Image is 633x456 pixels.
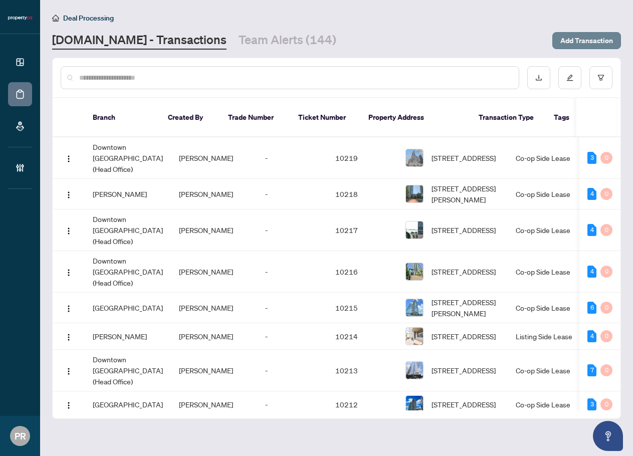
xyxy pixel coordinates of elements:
div: 0 [600,188,612,200]
div: 3 [587,398,596,410]
td: Downtown [GEOGRAPHIC_DATA] (Head Office) [85,137,171,179]
td: [PERSON_NAME] [85,179,171,209]
td: 10214 [327,323,397,350]
img: logo [8,15,32,21]
img: thumbnail-img [406,263,423,280]
span: [STREET_ADDRESS] [432,331,496,342]
button: Logo [61,396,77,412]
button: Logo [61,300,77,316]
div: 6 [587,302,596,314]
td: [GEOGRAPHIC_DATA] [85,391,171,418]
span: Add Transaction [560,33,613,49]
td: Downtown [GEOGRAPHIC_DATA] (Head Office) [85,251,171,293]
button: Open asap [593,421,623,451]
td: Downtown [GEOGRAPHIC_DATA] (Head Office) [85,209,171,251]
th: Ticket Number [290,98,360,137]
th: Created By [160,98,220,137]
button: Logo [61,222,77,238]
td: - [257,293,327,323]
span: [STREET_ADDRESS] [432,399,496,410]
div: 0 [600,398,612,410]
td: - [257,323,327,350]
img: Logo [65,305,73,313]
span: [STREET_ADDRESS] [432,266,496,277]
td: [PERSON_NAME] [85,323,171,350]
td: 10217 [327,209,397,251]
span: [PERSON_NAME] [179,332,233,341]
div: 0 [600,364,612,376]
div: 4 [587,266,596,278]
a: Team Alerts (144) [239,32,336,50]
td: 10216 [327,251,397,293]
div: 3 [587,152,596,164]
td: Co-op Side Lease [508,251,583,293]
span: [STREET_ADDRESS] [432,224,496,236]
td: 10212 [327,391,397,418]
td: Co-op Side Lease [508,350,583,391]
td: - [257,251,327,293]
td: [GEOGRAPHIC_DATA] [85,293,171,323]
img: thumbnail-img [406,362,423,379]
img: thumbnail-img [406,149,423,166]
td: Listing Side Lease [508,323,583,350]
button: Logo [61,362,77,378]
th: Branch [85,98,160,137]
td: - [257,179,327,209]
img: thumbnail-img [406,396,423,413]
img: Logo [65,269,73,277]
img: Logo [65,367,73,375]
td: Co-op Side Lease [508,137,583,179]
a: [DOMAIN_NAME] - Transactions [52,32,227,50]
img: Logo [65,155,73,163]
img: Logo [65,227,73,235]
td: 10215 [327,293,397,323]
div: 0 [600,266,612,278]
span: [PERSON_NAME] [179,225,233,235]
td: - [257,137,327,179]
img: thumbnail-img [406,299,423,316]
button: edit [558,66,581,89]
button: Logo [61,150,77,166]
span: [STREET_ADDRESS] [432,365,496,376]
td: - [257,209,327,251]
span: [STREET_ADDRESS][PERSON_NAME] [432,297,500,319]
button: Add Transaction [552,32,621,49]
img: Logo [65,401,73,409]
img: thumbnail-img [406,185,423,202]
span: [STREET_ADDRESS][PERSON_NAME] [432,183,500,205]
div: 0 [600,302,612,314]
th: Transaction Type [471,98,546,137]
td: Co-op Side Lease [508,391,583,418]
span: [PERSON_NAME] [179,267,233,276]
td: - [257,391,327,418]
span: [PERSON_NAME] [179,400,233,409]
div: 4 [587,330,596,342]
span: edit [566,74,573,81]
div: 4 [587,188,596,200]
span: [PERSON_NAME] [179,153,233,162]
th: Trade Number [220,98,290,137]
button: download [527,66,550,89]
td: Downtown [GEOGRAPHIC_DATA] (Head Office) [85,350,171,391]
td: - [257,350,327,391]
img: Logo [65,333,73,341]
td: 10219 [327,137,397,179]
th: Property Address [360,98,471,137]
td: 10218 [327,179,397,209]
img: thumbnail-img [406,328,423,345]
span: home [52,15,59,22]
span: download [535,74,542,81]
button: filter [589,66,612,89]
div: 4 [587,224,596,236]
div: 7 [587,364,596,376]
span: PR [15,429,26,443]
span: [PERSON_NAME] [179,303,233,312]
button: Logo [61,264,77,280]
span: filter [597,74,604,81]
img: thumbnail-img [406,221,423,239]
td: Co-op Side Lease [508,209,583,251]
span: [PERSON_NAME] [179,189,233,198]
button: Logo [61,186,77,202]
div: 0 [600,152,612,164]
td: Co-op Side Lease [508,293,583,323]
